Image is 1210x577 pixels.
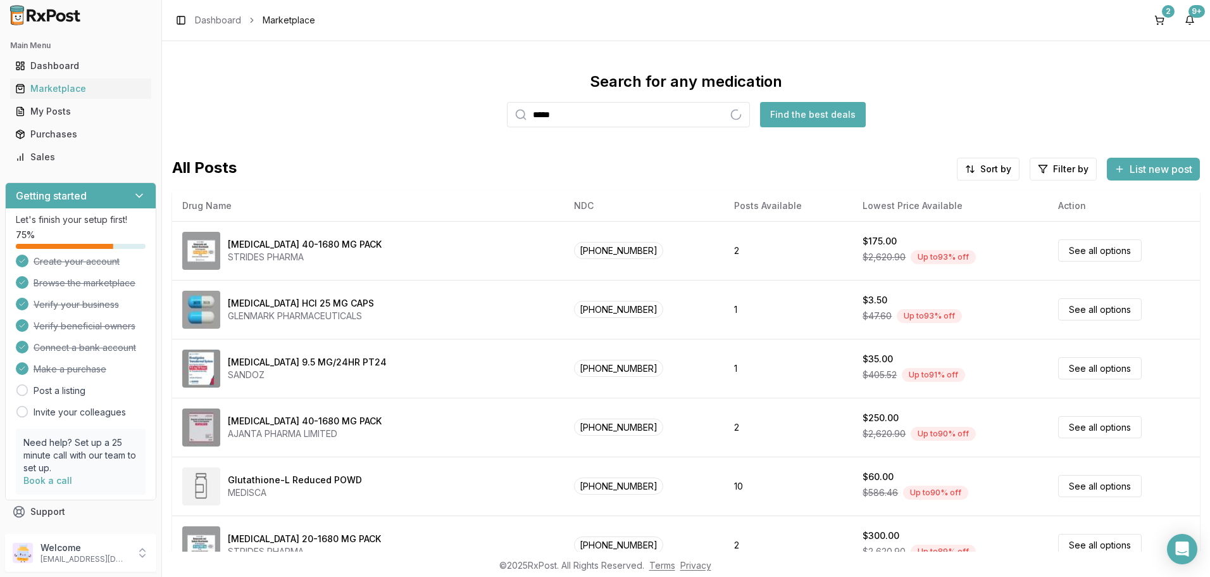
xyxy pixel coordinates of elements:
[228,297,374,310] div: [MEDICAL_DATA] HCl 25 MG CAPS
[724,221,852,280] td: 2
[182,467,220,505] img: Glutathione-L Reduced POWD
[16,188,87,203] h3: Getting started
[680,560,711,571] a: Privacy
[724,191,852,221] th: Posts Available
[1188,5,1205,18] div: 9+
[34,341,136,354] span: Connect a bank account
[574,301,663,318] span: [PHONE_NUMBER]
[863,412,899,424] div: $250.00
[724,516,852,574] td: 2
[863,545,906,558] span: $2,620.90
[182,409,220,447] img: Omeprazole-Sodium Bicarbonate 40-1680 MG PACK
[263,14,315,27] span: Marketplace
[574,242,663,259] span: [PHONE_NUMBER]
[1053,163,1088,175] span: Filter by
[1058,357,1142,379] a: See all options
[34,320,135,333] span: Verify beneficial owners
[911,250,976,264] div: Up to 93 % off
[10,41,151,51] h2: Main Menu
[1030,158,1097,181] button: Filter by
[16,229,35,241] span: 75 %
[34,298,119,311] span: Verify your business
[13,543,33,563] img: User avatar
[228,533,381,545] div: [MEDICAL_DATA] 20-1680 MG PACK
[195,14,315,27] nav: breadcrumb
[5,523,156,546] button: Feedback
[1107,164,1200,177] a: List new post
[897,309,962,323] div: Up to 93 % off
[574,478,663,495] span: [PHONE_NUMBER]
[1058,239,1142,262] a: See all options
[649,560,675,571] a: Terms
[34,277,135,289] span: Browse the marketplace
[863,353,893,365] div: $35.00
[34,406,126,419] a: Invite your colleagues
[1058,534,1142,556] a: See all options
[1130,162,1192,177] span: List new post
[5,147,156,167] button: Sales
[574,419,663,436] span: [PHONE_NUMBER]
[5,124,156,144] button: Purchases
[1058,475,1142,497] a: See all options
[1167,534,1197,564] div: Open Intercom Messenger
[760,102,866,127] button: Find the best deals
[1048,191,1200,221] th: Action
[15,105,146,118] div: My Posts
[590,72,782,92] div: Search for any medication
[10,146,151,168] a: Sales
[980,163,1011,175] span: Sort by
[911,545,976,559] div: Up to 89 % off
[863,529,899,542] div: $300.00
[863,294,887,307] div: $3.50
[10,123,151,146] a: Purchases
[574,360,663,377] span: [PHONE_NUMBER]
[903,486,968,500] div: Up to 90 % off
[863,471,894,483] div: $60.00
[228,238,382,251] div: [MEDICAL_DATA] 40-1680 MG PACK
[1162,5,1175,18] div: 2
[41,542,128,554] p: Welcome
[863,310,892,322] span: $47.60
[574,536,663,554] span: [PHONE_NUMBER]
[902,368,965,382] div: Up to 91 % off
[23,436,138,474] p: Need help? Set up a 25 minute call with our team to set up.
[228,428,382,440] div: AJANTA PHARMA LIMITED
[1058,416,1142,438] a: See all options
[41,554,128,564] p: [EMAIL_ADDRESS][DOMAIN_NAME]
[228,310,374,322] div: GLENMARK PHARMACEUTICALS
[34,384,85,397] a: Post a listing
[5,5,86,25] img: RxPost Logo
[228,251,382,263] div: STRIDES PHARMA
[182,232,220,270] img: Omeprazole-Sodium Bicarbonate 40-1680 MG PACK
[863,251,906,263] span: $2,620.90
[228,356,387,369] div: [MEDICAL_DATA] 9.5 MG/24HR PT24
[1180,10,1200,30] button: 9+
[564,191,724,221] th: NDC
[863,235,897,248] div: $175.00
[852,191,1048,221] th: Lowest Price Available
[16,213,146,226] p: Let's finish your setup first!
[5,101,156,122] button: My Posts
[228,415,382,428] div: [MEDICAL_DATA] 40-1680 MG PACK
[182,350,220,388] img: Rivastigmine 9.5 MG/24HR PT24
[5,500,156,523] button: Support
[863,369,897,381] span: $405.52
[724,339,852,398] td: 1
[228,486,362,499] div: MEDISCA
[10,77,151,100] a: Marketplace
[23,475,72,486] a: Book a call
[1107,158,1200,181] button: List new post
[182,526,220,564] img: Omeprazole-Sodium Bicarbonate 20-1680 MG PACK
[863,428,906,440] span: $2,620.90
[1058,298,1142,320] a: See all options
[15,60,146,72] div: Dashboard
[911,427,976,441] div: Up to 90 % off
[957,158,1020,181] button: Sort by
[182,291,220,329] img: Atomoxetine HCl 25 MG CAPS
[34,255,120,268] span: Create your account
[195,14,241,27] a: Dashboard
[724,457,852,516] td: 10
[34,363,106,376] span: Make a purchase
[5,79,156,99] button: Marketplace
[10,100,151,123] a: My Posts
